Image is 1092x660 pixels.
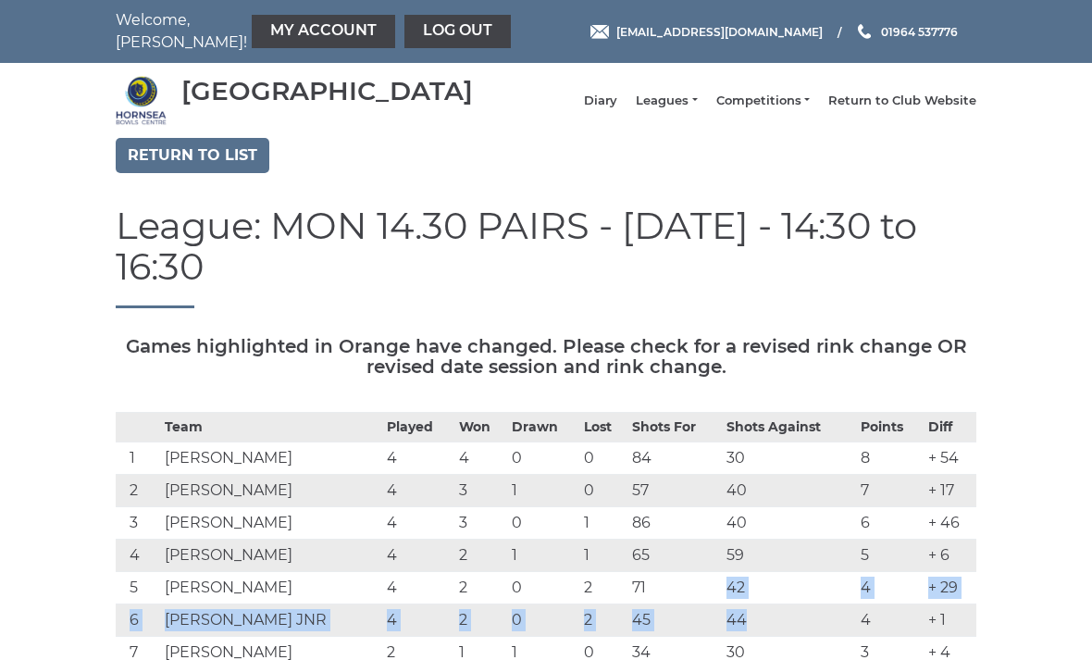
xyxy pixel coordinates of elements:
[579,604,627,637] td: 2
[181,77,473,106] div: [GEOGRAPHIC_DATA]
[116,205,976,308] h1: League: MON 14.30 PAIRS - [DATE] - 14:30 to 16:30
[404,15,511,48] a: Log out
[160,540,382,572] td: [PERSON_NAME]
[924,572,976,604] td: + 29
[116,507,160,540] td: 3
[627,442,722,475] td: 84
[160,572,382,604] td: [PERSON_NAME]
[579,507,627,540] td: 1
[116,475,160,507] td: 2
[579,442,627,475] td: 0
[627,572,722,604] td: 71
[454,507,507,540] td: 3
[627,507,722,540] td: 86
[722,604,856,637] td: 44
[382,475,454,507] td: 4
[116,75,167,126] img: Hornsea Bowls Centre
[828,93,976,109] a: Return to Club Website
[382,572,454,604] td: 4
[454,572,507,604] td: 2
[924,540,976,572] td: + 6
[454,475,507,507] td: 3
[627,475,722,507] td: 57
[160,604,382,637] td: [PERSON_NAME] JNR
[722,442,856,475] td: 30
[855,23,958,41] a: Phone us 01964 537776
[856,604,924,637] td: 4
[722,413,856,442] th: Shots Against
[856,475,924,507] td: 7
[924,507,976,540] td: + 46
[116,138,269,173] a: Return to list
[116,9,458,54] nav: Welcome, [PERSON_NAME]!
[924,413,976,442] th: Diff
[636,93,697,109] a: Leagues
[382,413,454,442] th: Played
[881,24,958,38] span: 01964 537776
[856,442,924,475] td: 8
[160,442,382,475] td: [PERSON_NAME]
[454,604,507,637] td: 2
[627,604,722,637] td: 45
[454,540,507,572] td: 2
[160,413,382,442] th: Team
[924,442,976,475] td: + 54
[579,540,627,572] td: 1
[116,336,976,377] h5: Games highlighted in Orange have changed. Please check for a revised rink change OR revised date ...
[160,475,382,507] td: [PERSON_NAME]
[507,540,579,572] td: 1
[856,572,924,604] td: 4
[924,475,976,507] td: + 17
[616,24,823,38] span: [EMAIL_ADDRESS][DOMAIN_NAME]
[507,413,579,442] th: Drawn
[454,413,507,442] th: Won
[382,507,454,540] td: 4
[160,507,382,540] td: [PERSON_NAME]
[382,442,454,475] td: 4
[382,604,454,637] td: 4
[507,507,579,540] td: 0
[507,475,579,507] td: 1
[858,24,871,39] img: Phone us
[627,413,722,442] th: Shots For
[584,93,617,109] a: Diary
[507,604,579,637] td: 0
[722,540,856,572] td: 59
[627,540,722,572] td: 65
[116,604,160,637] td: 6
[252,15,395,48] a: My Account
[590,23,823,41] a: Email [EMAIL_ADDRESS][DOMAIN_NAME]
[722,507,856,540] td: 40
[116,442,160,475] td: 1
[116,572,160,604] td: 5
[722,572,856,604] td: 42
[924,604,976,637] td: + 1
[722,475,856,507] td: 40
[590,25,609,39] img: Email
[856,507,924,540] td: 6
[579,572,627,604] td: 2
[507,572,579,604] td: 0
[579,413,627,442] th: Lost
[116,540,160,572] td: 4
[454,442,507,475] td: 4
[856,540,924,572] td: 5
[579,475,627,507] td: 0
[856,413,924,442] th: Points
[507,442,579,475] td: 0
[716,93,810,109] a: Competitions
[382,540,454,572] td: 4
